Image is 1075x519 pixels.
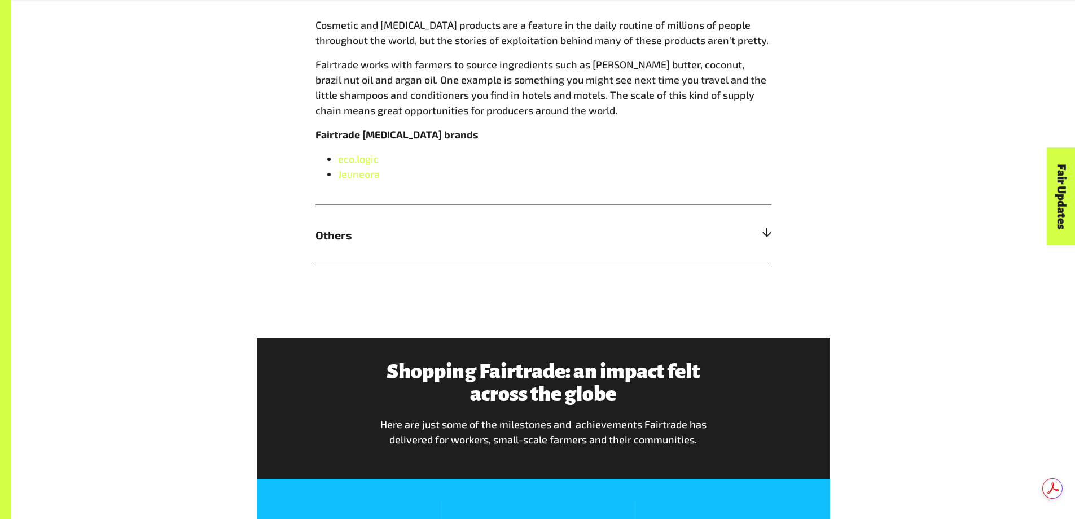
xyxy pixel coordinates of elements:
b: Fairtrade [MEDICAL_DATA] brands [315,128,479,141]
h3: Shopping Fairtrade: an impact felt across the globe [379,360,708,405]
a: eco.logic [338,152,379,165]
span: Fairtrade works with farmers to source ingredients such as [PERSON_NAME] butter, coconut, brazil ... [315,58,766,116]
span: Others [315,226,657,243]
span: Cosmetic and [MEDICAL_DATA] products are a feature in the daily routine of millions of people thr... [315,19,769,46]
span: Here are just some of the milestones and achievements Fairtrade has delivered for workers, small-... [380,418,707,446]
a: Jeuneora [338,168,380,180]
